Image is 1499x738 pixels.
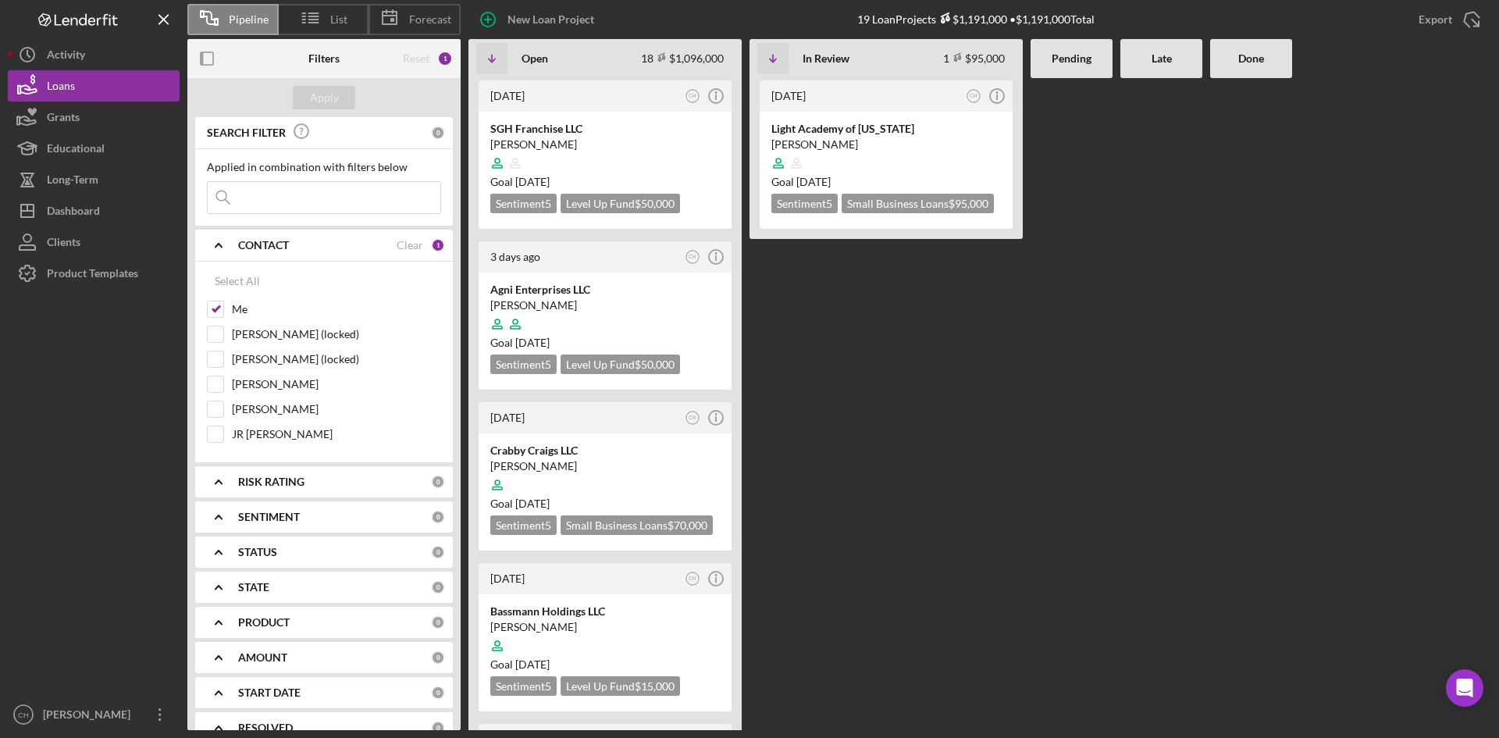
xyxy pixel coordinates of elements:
div: Sentiment 5 [490,515,557,535]
time: 2025-08-27 15:15 [490,89,525,102]
a: 3 days agoCHAgni Enterprises LLC[PERSON_NAME]Goal [DATE]Sentiment5Level Up Fund$50,000 [476,239,734,392]
div: Clear [397,239,423,251]
div: Small Business Loans $70,000 [561,515,713,535]
time: 10/29/2025 [515,658,550,671]
div: Level Up Fund $15,000 [561,676,680,696]
div: Grants [47,102,80,137]
div: Bassmann Holdings LLC [490,604,720,619]
b: START DATE [238,686,301,699]
button: Loans [8,70,180,102]
div: $1,191,000 [936,12,1007,26]
div: 19 Loan Projects • $1,191,000 Total [857,12,1095,26]
div: Select All [215,266,260,297]
a: [DATE]CHSGH Franchise LLC[PERSON_NAME]Goal [DATE]Sentiment5Level Up Fund$50,000 [476,78,734,231]
span: Goal [490,658,550,671]
div: 1 $95,000 [943,52,1005,65]
a: Grants [8,102,180,133]
div: 1 [437,51,453,66]
div: Export [1419,4,1452,35]
div: Crabby Craigs LLC [490,443,720,458]
button: CH [682,408,703,429]
div: Reset [403,52,429,65]
text: CH [970,93,977,98]
label: [PERSON_NAME] (locked) [232,351,441,367]
div: 0 [431,475,445,489]
b: Filters [308,52,340,65]
div: Sentiment 5 [490,676,557,696]
button: CH[PERSON_NAME] [8,699,180,730]
b: PRODUCT [238,616,290,629]
div: Level Up Fund $50,000 [561,355,680,374]
button: Long-Term [8,164,180,195]
div: Long-Term [47,164,98,199]
button: New Loan Project [468,4,610,35]
text: CH [689,576,696,581]
div: 0 [431,126,445,140]
button: Apply [293,86,355,109]
button: Educational [8,133,180,164]
b: Late [1152,52,1172,65]
div: [PERSON_NAME] [490,298,720,313]
b: Pending [1052,52,1091,65]
b: STATUS [238,546,277,558]
time: 10/27/2025 [515,497,550,510]
time: 2025-08-26 12:54 [490,250,540,263]
span: List [330,13,347,26]
button: CH [682,247,703,268]
div: Small Business Loans $95,000 [842,194,994,213]
span: Goal [771,175,831,188]
div: [PERSON_NAME] [771,137,1001,152]
div: New Loan Project [507,4,594,35]
b: RESOLVED [238,722,293,734]
button: Dashboard [8,195,180,226]
div: 0 [431,545,445,559]
button: Product Templates [8,258,180,289]
b: AMOUNT [238,651,287,664]
text: CH [18,711,29,719]
text: CH [689,415,696,420]
a: Activity [8,39,180,70]
span: Goal [490,336,550,349]
time: 2025-08-20 21:15 [490,572,525,585]
button: Clients [8,226,180,258]
div: 0 [431,651,445,665]
div: [PERSON_NAME] [490,137,720,152]
time: 10/15/2025 [515,175,550,188]
div: [PERSON_NAME] [490,619,720,635]
div: Agni Enterprises LLC [490,282,720,298]
label: [PERSON_NAME] [232,376,441,392]
b: SENTIMENT [238,511,300,523]
time: 09/02/2025 [515,336,550,349]
span: Goal [490,497,550,510]
b: CONTACT [238,239,289,251]
div: 1 [431,238,445,252]
a: [DATE]CHLight Academy of [US_STATE][PERSON_NAME]Goal [DATE]Sentiment5Small Business Loans$95,000 [757,78,1015,231]
b: Done [1238,52,1264,65]
button: Export [1403,4,1491,35]
b: SEARCH FILTER [207,127,286,139]
div: Clients [47,226,80,262]
div: 0 [431,721,445,735]
button: CH [682,86,703,107]
b: In Review [803,52,849,65]
div: Apply [310,86,339,109]
a: [DATE]CHBassmann Holdings LLC[PERSON_NAME]Goal [DATE]Sentiment5Level Up Fund$15,000 [476,561,734,714]
div: [PERSON_NAME] [490,458,720,474]
div: Level Up Fund $50,000 [561,194,680,213]
div: Product Templates [47,258,138,293]
time: 09/01/2025 [796,175,831,188]
button: CH [682,569,703,590]
div: Sentiment 5 [771,194,838,213]
text: CH [689,254,696,259]
b: Open [522,52,548,65]
span: Pipeline [229,13,269,26]
div: Light Academy of [US_STATE] [771,121,1001,137]
label: Me [232,301,441,317]
b: RISK RATING [238,476,304,488]
text: CH [689,93,696,98]
label: [PERSON_NAME] (locked) [232,326,441,342]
